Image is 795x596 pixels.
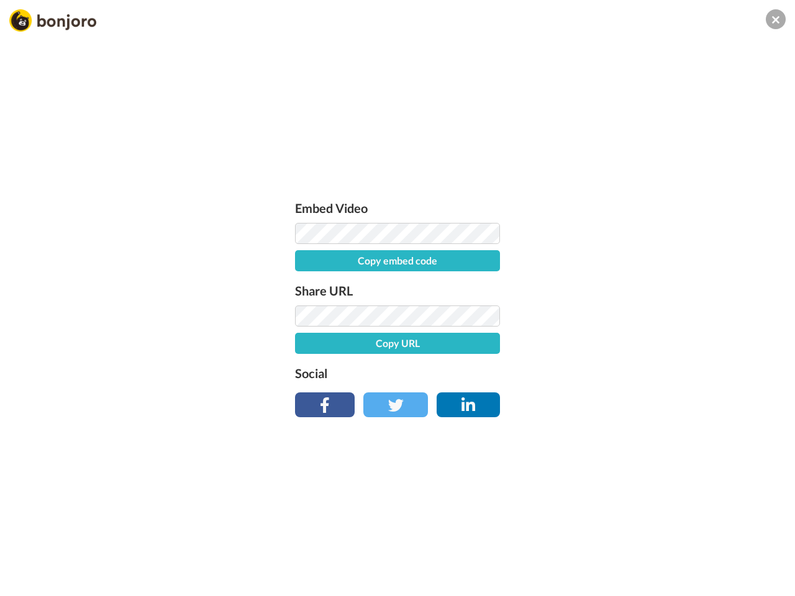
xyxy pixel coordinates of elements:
[295,198,500,218] label: Embed Video
[295,281,500,300] label: Share URL
[295,363,500,383] label: Social
[9,9,96,32] img: Bonjoro Logo
[295,250,500,271] button: Copy embed code
[295,333,500,354] button: Copy URL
